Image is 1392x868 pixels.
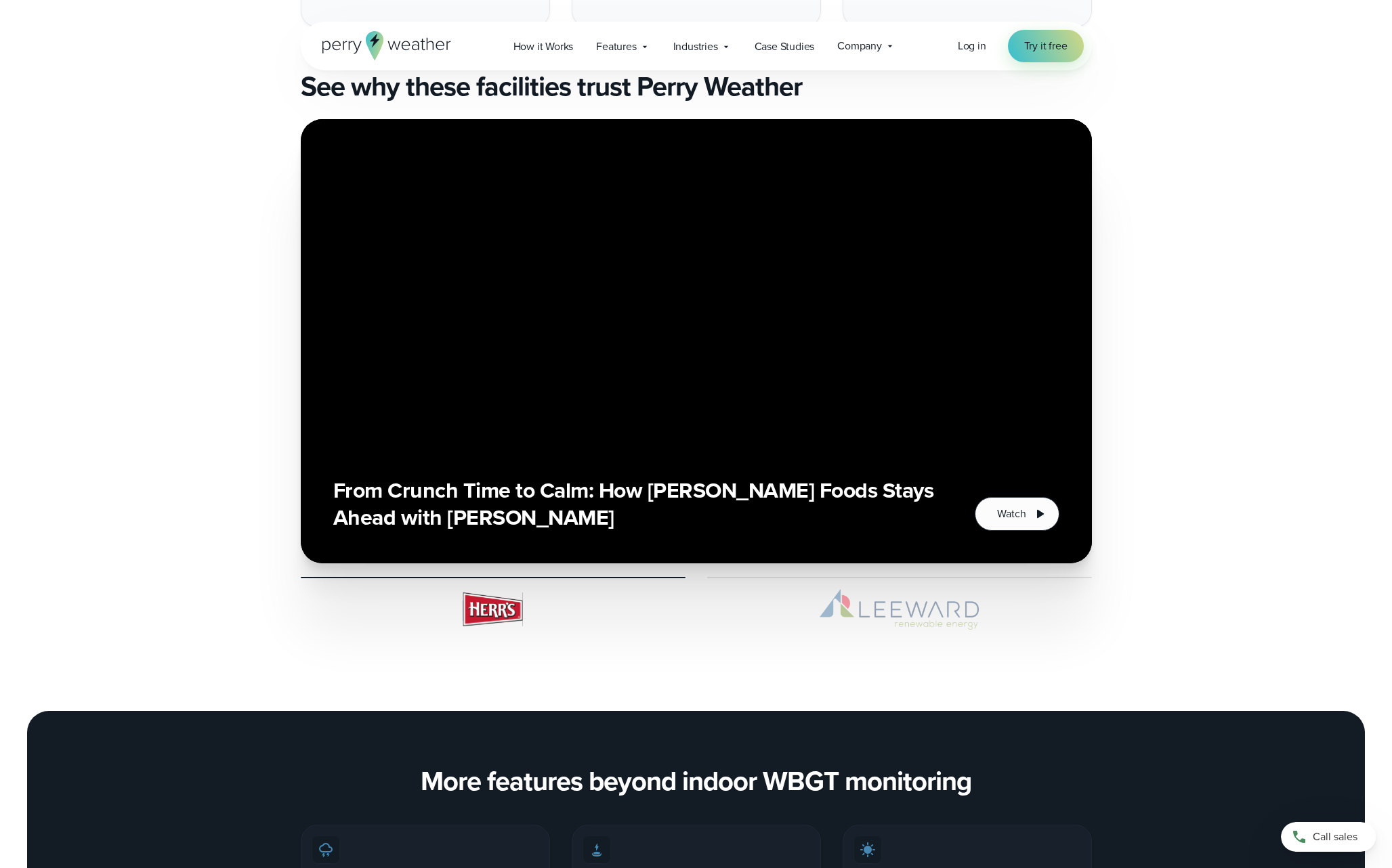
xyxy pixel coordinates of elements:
span: Company [837,38,882,54]
span: Features [596,39,636,55]
span: Log in [958,38,986,53]
a: Case Studies [743,32,826,60]
a: Log in [958,38,986,54]
h3: From Crunch Time to Calm: How [PERSON_NAME] Foods Stays Ahead with [PERSON_NAME] [333,477,943,531]
div: slideshow [301,119,1092,563]
span: Watch [997,506,1026,522]
img: Herr Food Logo [301,589,686,630]
img: Leeward Renewable Energy Logo [707,589,1092,630]
div: 1 of 2 [301,119,1092,563]
a: Try it free [1008,30,1084,62]
span: How it Works [513,39,574,55]
a: How it Works [502,32,585,60]
button: Watch [975,497,1059,531]
a: Call sales [1281,822,1376,852]
span: Call sales [1313,829,1357,845]
h3: See why these facilities trust Perry Weather [301,70,1092,103]
h2: More features beyond indoor WBGT monitoring [421,765,971,798]
span: Case Studies [755,39,815,55]
span: Try it free [1024,38,1068,54]
span: Industries [673,39,718,55]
